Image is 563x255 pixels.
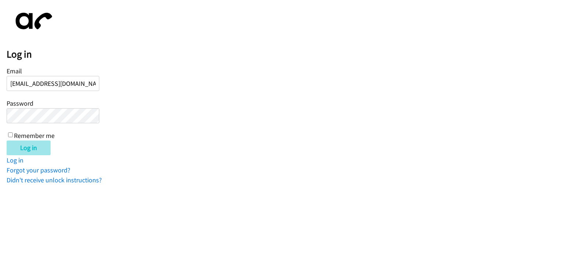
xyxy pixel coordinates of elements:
a: Forgot your password? [7,166,70,174]
a: Didn't receive unlock instructions? [7,176,102,184]
label: Email [7,67,22,75]
label: Password [7,99,33,108]
img: aphone-8a226864a2ddd6a5e75d1ebefc011f4aa8f32683c2d82f3fb0802fe031f96514.svg [7,7,58,36]
input: Log in [7,141,51,155]
a: Log in [7,156,23,164]
h2: Log in [7,48,563,61]
label: Remember me [14,131,55,140]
